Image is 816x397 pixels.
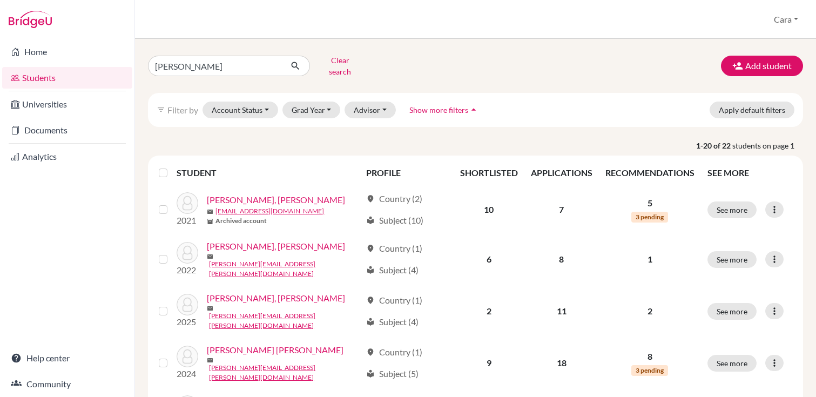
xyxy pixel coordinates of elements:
[721,56,803,76] button: Add student
[366,294,422,307] div: Country (1)
[605,197,694,210] p: 5
[207,253,213,260] span: mail
[2,347,132,369] a: Help center
[701,160,799,186] th: SEE MORE
[400,102,488,118] button: Show more filtersarrow_drop_up
[524,160,599,186] th: APPLICATIONS
[207,357,213,364] span: mail
[524,285,599,337] td: 11
[366,194,375,203] span: location_on
[366,244,375,253] span: location_on
[524,186,599,233] td: 7
[207,344,343,356] a: [PERSON_NAME] [PERSON_NAME]
[177,160,360,186] th: STUDENT
[177,214,198,227] p: 2021
[148,56,282,76] input: Find student by name...
[177,242,198,264] img: Amaya Rengifo, Carlos Andrés
[468,104,479,115] i: arrow_drop_up
[454,285,524,337] td: 2
[360,160,454,186] th: PROFILE
[207,240,345,253] a: [PERSON_NAME], [PERSON_NAME]
[707,303,757,320] button: See more
[707,355,757,372] button: See more
[9,11,52,28] img: Bridge-U
[524,233,599,285] td: 8
[345,102,396,118] button: Advisor
[207,208,213,215] span: mail
[209,363,361,382] a: [PERSON_NAME][EMAIL_ADDRESS][PERSON_NAME][DOMAIN_NAME]
[454,233,524,285] td: 6
[707,251,757,268] button: See more
[215,206,324,216] a: [EMAIL_ADDRESS][DOMAIN_NAME]
[207,193,345,206] a: [PERSON_NAME], [PERSON_NAME]
[605,253,694,266] p: 1
[177,367,198,380] p: 2024
[207,218,213,225] span: inventory_2
[631,212,668,223] span: 3 pending
[366,296,375,305] span: location_on
[366,214,423,227] div: Subject (10)
[366,369,375,378] span: local_library
[366,348,375,356] span: location_on
[203,102,278,118] button: Account Status
[2,93,132,115] a: Universities
[454,337,524,389] td: 9
[2,41,132,63] a: Home
[605,350,694,363] p: 8
[366,192,422,205] div: Country (2)
[707,201,757,218] button: See more
[177,346,198,367] img: Cedillos Hasbún, Andrés
[167,105,198,115] span: Filter by
[310,52,370,80] button: Clear search
[177,315,198,328] p: 2025
[631,365,668,376] span: 3 pending
[177,264,198,277] p: 2022
[209,259,361,279] a: [PERSON_NAME][EMAIL_ADDRESS][PERSON_NAME][DOMAIN_NAME]
[366,315,419,328] div: Subject (4)
[366,264,419,277] div: Subject (4)
[454,160,524,186] th: SHORTLISTED
[366,266,375,274] span: local_library
[710,102,794,118] button: Apply default filters
[366,216,375,225] span: local_library
[732,140,803,151] span: students on page 1
[177,294,198,315] img: Avash Bendek, Andrés
[207,292,345,305] a: [PERSON_NAME], [PERSON_NAME]
[454,186,524,233] td: 10
[366,367,419,380] div: Subject (5)
[366,346,422,359] div: Country (1)
[215,216,267,226] b: Archived account
[207,305,213,312] span: mail
[769,9,803,30] button: Cara
[2,119,132,141] a: Documents
[366,318,375,326] span: local_library
[177,192,198,214] img: Agreda, Jose Andres
[2,67,132,89] a: Students
[524,337,599,389] td: 18
[2,373,132,395] a: Community
[599,160,701,186] th: RECOMMENDATIONS
[696,140,732,151] strong: 1-20 of 22
[157,105,165,114] i: filter_list
[409,105,468,115] span: Show more filters
[2,146,132,167] a: Analytics
[282,102,341,118] button: Grad Year
[209,311,361,331] a: [PERSON_NAME][EMAIL_ADDRESS][PERSON_NAME][DOMAIN_NAME]
[366,242,422,255] div: Country (1)
[605,305,694,318] p: 2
